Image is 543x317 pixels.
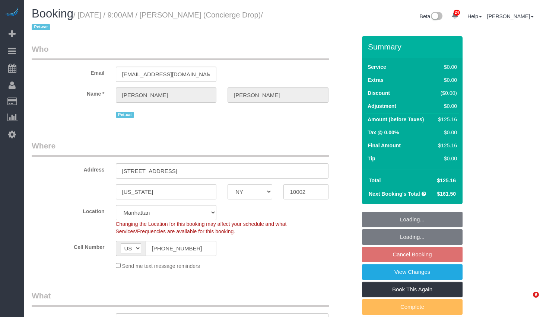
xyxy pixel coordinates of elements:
span: 9 [533,292,539,298]
a: Help [467,13,482,19]
iframe: Intercom notifications message [394,245,543,297]
div: ($0.00) [435,89,457,97]
img: New interface [430,12,442,22]
label: Amount (before Taxes) [368,116,424,123]
label: Location [26,205,110,215]
a: [PERSON_NAME] [487,13,534,19]
span: Booking [32,7,73,20]
input: Zip Code [283,184,328,199]
strong: Next Booking's Total [369,191,420,197]
div: $125.16 [435,116,457,123]
a: 24 [448,7,462,24]
span: Pet-cat [116,112,134,118]
label: Name * [26,87,110,97]
a: Beta [420,13,443,19]
div: $0.00 [435,155,457,162]
input: City [116,184,217,199]
input: Cell Number [146,241,217,256]
legend: What [32,290,329,307]
label: Discount [368,89,390,97]
input: First Name [116,87,217,103]
label: Tax @ 0.00% [368,129,399,136]
span: $125.16 [437,177,456,183]
span: Changing the Location for this booking may affect your schedule and what Services/Frequencies are... [116,221,287,234]
a: Book This Again [362,282,463,297]
img: Automaid Logo [4,7,19,18]
strong: Total [369,177,381,183]
span: / [32,11,263,32]
label: Cell Number [26,241,110,251]
label: Tip [368,155,375,162]
iframe: Intercom live chat [518,292,536,310]
span: Send me text message reminders [122,263,200,269]
input: Last Name [228,87,328,103]
label: Extras [368,76,384,84]
h3: Summary [368,42,459,51]
small: / [DATE] / 9:00AM / [PERSON_NAME] (Concierge Drop) [32,11,263,32]
div: $0.00 [435,102,457,110]
legend: Who [32,44,329,60]
input: Email [116,67,217,82]
span: Pet-cat [32,24,50,30]
div: $0.00 [435,76,457,84]
span: 24 [454,10,460,16]
legend: Where [32,140,329,157]
label: Email [26,67,110,77]
label: Adjustment [368,102,396,110]
label: Final Amount [368,142,401,149]
label: Service [368,63,386,71]
a: View Changes [362,264,463,280]
div: $0.00 [435,63,457,71]
span: $161.50 [437,191,456,197]
div: $125.16 [435,142,457,149]
div: $0.00 [435,129,457,136]
label: Address [26,163,110,173]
